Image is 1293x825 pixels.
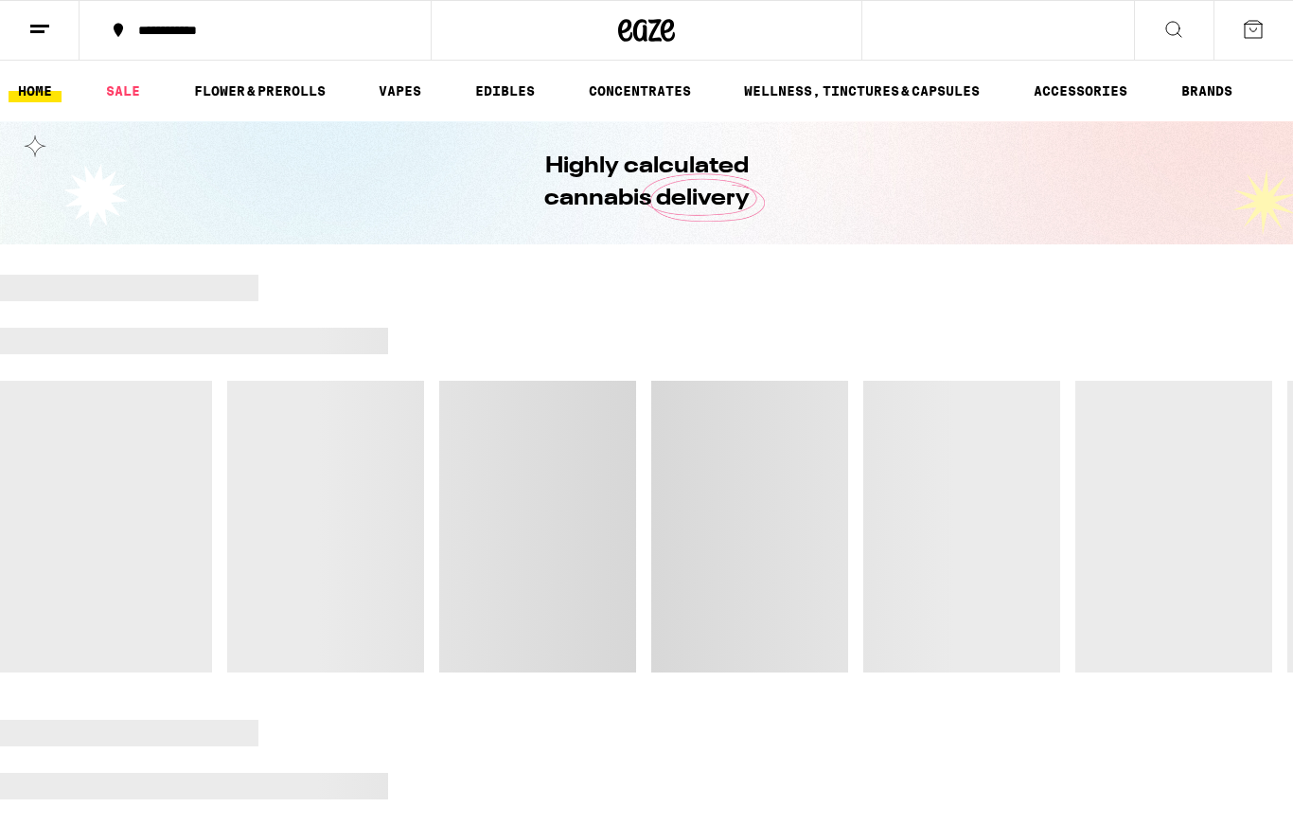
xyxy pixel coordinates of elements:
a: BRANDS [1172,80,1242,102]
a: FLOWER & PREROLLS [185,80,335,102]
a: EDIBLES [466,80,544,102]
h1: Highly calculated cannabis delivery [490,151,803,215]
a: ACCESSORIES [1024,80,1137,102]
a: VAPES [369,80,431,102]
a: SALE [97,80,150,102]
a: HOME [9,80,62,102]
a: CONCENTRATES [579,80,700,102]
a: WELLNESS, TINCTURES & CAPSULES [735,80,989,102]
